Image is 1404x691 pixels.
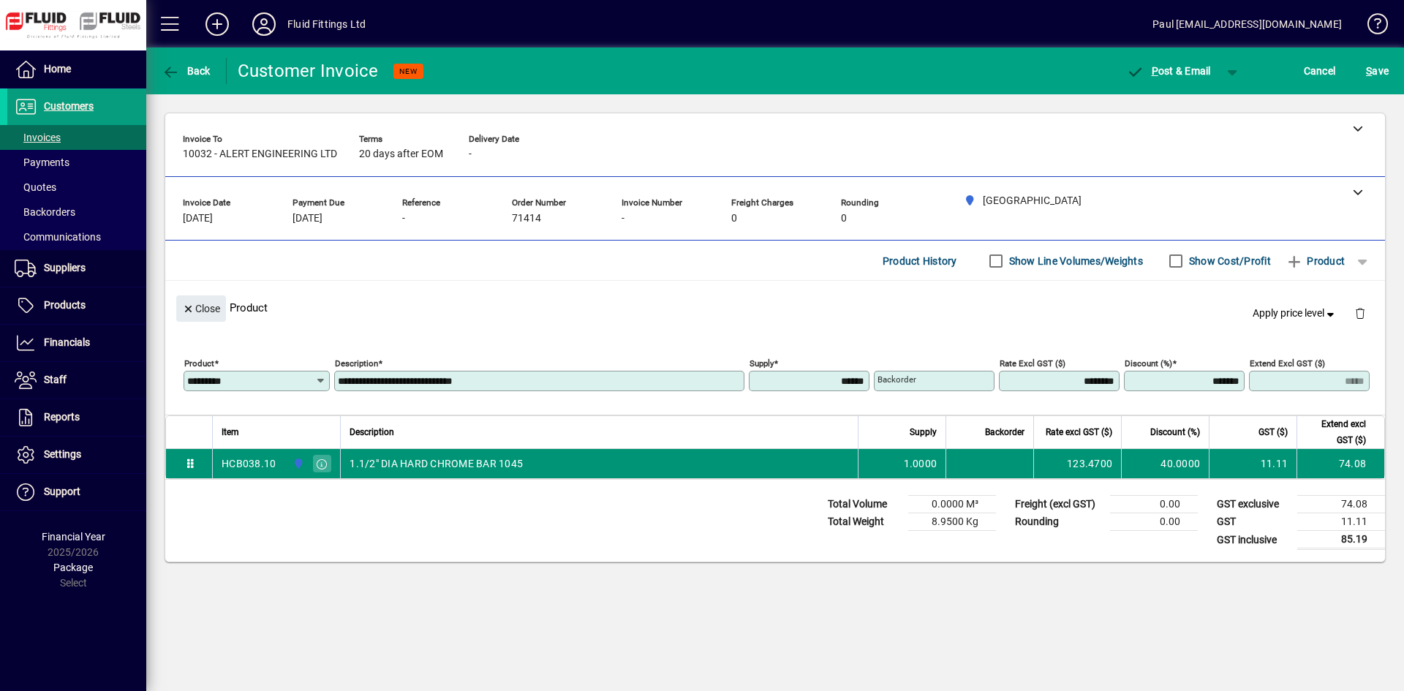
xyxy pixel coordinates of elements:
[173,301,230,314] app-page-header-button: Close
[7,175,146,200] a: Quotes
[1119,58,1218,84] button: Post & Email
[1209,531,1297,549] td: GST inclusive
[622,213,624,224] span: -
[1297,449,1384,478] td: 74.08
[7,125,146,150] a: Invoices
[1186,254,1271,268] label: Show Cost/Profit
[15,132,61,143] span: Invoices
[165,281,1385,334] div: Product
[1126,65,1211,77] span: ost & Email
[44,262,86,273] span: Suppliers
[820,513,908,531] td: Total Weight
[1152,65,1158,77] span: P
[42,531,105,543] span: Financial Year
[7,474,146,510] a: Support
[176,295,226,322] button: Close
[359,148,443,160] span: 20 days after EOM
[402,213,405,224] span: -
[241,11,287,37] button: Profile
[1362,58,1392,84] button: Save
[7,362,146,399] a: Staff
[7,51,146,88] a: Home
[15,206,75,218] span: Backorders
[1356,3,1386,50] a: Knowledge Base
[904,456,937,471] span: 1.0000
[1150,424,1200,440] span: Discount (%)
[7,437,146,473] a: Settings
[182,297,220,321] span: Close
[194,11,241,37] button: Add
[1300,58,1340,84] button: Cancel
[820,496,908,513] td: Total Volume
[183,213,213,224] span: [DATE]
[908,496,996,513] td: 0.0000 M³
[53,562,93,573] span: Package
[287,12,366,36] div: Fluid Fittings Ltd
[1008,513,1110,531] td: Rounding
[841,213,847,224] span: 0
[15,181,56,193] span: Quotes
[1297,513,1385,531] td: 11.11
[1209,449,1297,478] td: 11.11
[44,336,90,348] span: Financials
[7,224,146,249] a: Communications
[1286,249,1345,273] span: Product
[183,148,337,160] span: 10032 - ALERT ENGINEERING LTD
[1110,496,1198,513] td: 0.00
[1250,358,1325,369] mat-label: Extend excl GST ($)
[1297,531,1385,549] td: 85.19
[1278,248,1352,274] button: Product
[1304,59,1336,83] span: Cancel
[44,100,94,112] span: Customers
[44,411,80,423] span: Reports
[184,358,214,369] mat-label: Product
[399,67,418,76] span: NEW
[162,65,211,77] span: Back
[7,200,146,224] a: Backorders
[1297,496,1385,513] td: 74.08
[238,59,379,83] div: Customer Invoice
[7,399,146,436] a: Reports
[1247,301,1343,327] button: Apply price level
[1343,306,1378,320] app-page-header-button: Delete
[15,156,69,168] span: Payments
[750,358,774,369] mat-label: Supply
[910,424,937,440] span: Supply
[350,456,523,471] span: 1.1/2" DIA HARD CHROME BAR 1045
[1121,449,1209,478] td: 40.0000
[731,213,737,224] span: 0
[1306,416,1366,448] span: Extend excl GST ($)
[908,513,996,531] td: 8.9500 Kg
[7,150,146,175] a: Payments
[1000,358,1065,369] mat-label: Rate excl GST ($)
[877,248,963,274] button: Product History
[7,250,146,287] a: Suppliers
[1258,424,1288,440] span: GST ($)
[883,249,957,273] span: Product History
[469,148,472,160] span: -
[44,486,80,497] span: Support
[1366,65,1372,77] span: S
[1046,424,1112,440] span: Rate excl GST ($)
[1209,496,1297,513] td: GST exclusive
[289,456,306,472] span: AUCKLAND
[512,213,541,224] span: 71414
[146,58,227,84] app-page-header-button: Back
[877,374,916,385] mat-label: Backorder
[44,448,81,460] span: Settings
[1008,496,1110,513] td: Freight (excl GST)
[15,231,101,243] span: Communications
[1209,513,1297,531] td: GST
[1152,12,1342,36] div: Paul [EMAIL_ADDRESS][DOMAIN_NAME]
[1110,513,1198,531] td: 0.00
[222,424,239,440] span: Item
[350,424,394,440] span: Description
[158,58,214,84] button: Back
[222,456,276,471] div: HCB038.10
[1253,306,1337,321] span: Apply price level
[1043,456,1112,471] div: 123.4700
[335,358,378,369] mat-label: Description
[1343,295,1378,331] button: Delete
[44,374,67,385] span: Staff
[985,424,1024,440] span: Backorder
